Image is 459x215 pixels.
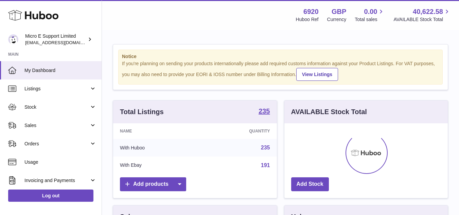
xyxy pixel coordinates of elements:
[24,159,96,165] span: Usage
[24,141,89,147] span: Orders
[122,53,439,60] strong: Notice
[259,108,270,114] strong: 235
[120,107,164,117] h3: Total Listings
[364,7,377,16] span: 0.00
[8,190,93,202] a: Log out
[355,16,385,23] span: Total sales
[291,107,367,117] h3: AVAILABLE Stock Total
[113,139,199,157] td: With Huboo
[24,122,89,129] span: Sales
[199,123,277,139] th: Quantity
[259,108,270,116] a: 235
[24,67,96,74] span: My Dashboard
[261,145,270,150] a: 235
[25,33,86,46] div: Micro E Support Limited
[296,16,319,23] div: Huboo Ref
[122,60,439,81] div: If you're planning on sending your products internationally please add required customs informati...
[393,16,451,23] span: AVAILABLE Stock Total
[24,104,89,110] span: Stock
[113,157,199,174] td: With Ebay
[291,177,329,191] a: Add Stock
[24,86,89,92] span: Listings
[303,7,319,16] strong: 6920
[8,34,18,44] img: contact@micropcsupport.com
[113,123,199,139] th: Name
[332,7,346,16] strong: GBP
[355,7,385,23] a: 0.00 Total sales
[261,162,270,168] a: 191
[120,177,186,191] a: Add products
[24,177,89,184] span: Invoicing and Payments
[393,7,451,23] a: 40,622.58 AVAILABLE Stock Total
[25,40,100,45] span: [EMAIL_ADDRESS][DOMAIN_NAME]
[413,7,443,16] span: 40,622.58
[296,68,338,81] a: View Listings
[327,16,347,23] div: Currency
